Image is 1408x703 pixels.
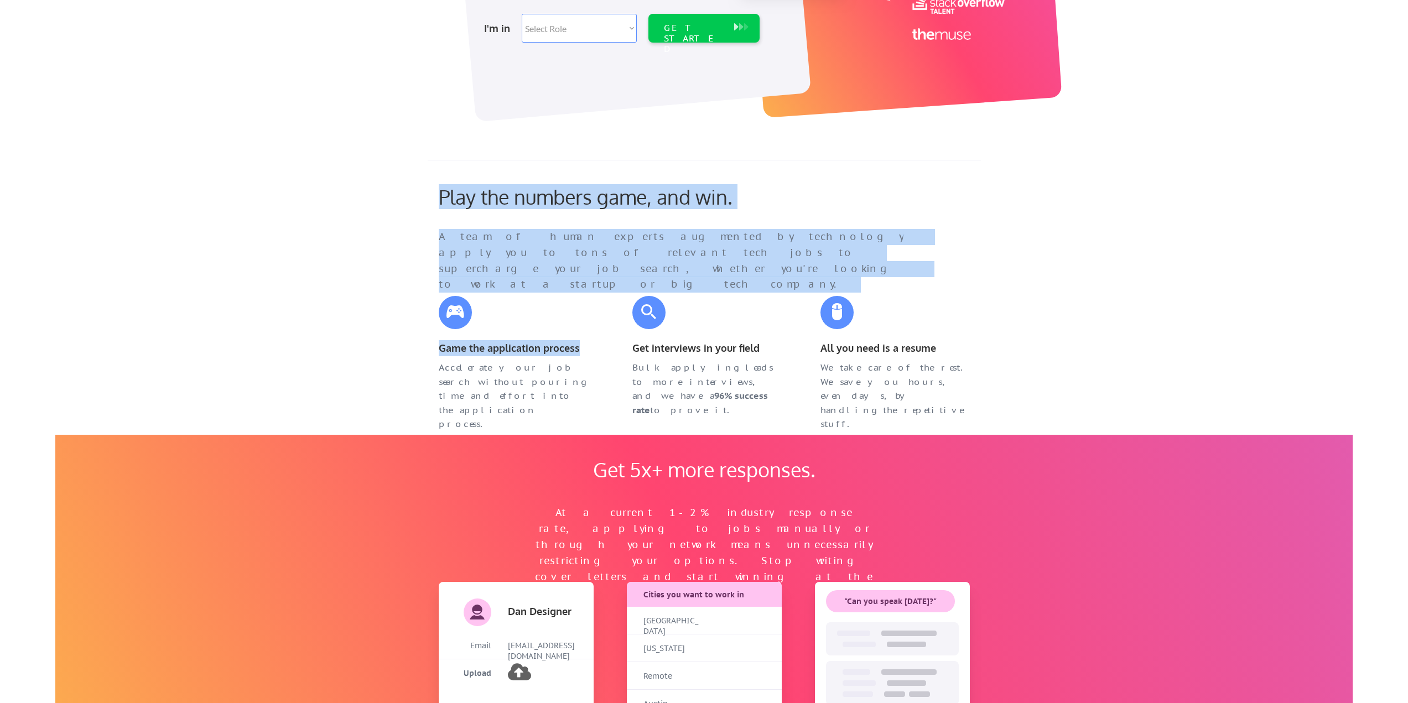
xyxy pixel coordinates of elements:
[643,643,699,654] div: [US_STATE]
[820,340,970,356] div: All you need is a resume
[439,229,926,293] div: A team of human experts augmented by technology apply you to tons of relevant tech jobs to superc...
[643,616,699,637] div: [GEOGRAPHIC_DATA]
[439,361,588,431] div: Accelerate your job search without pouring time and effort into the application process.
[643,590,767,601] div: Cities you want to work in
[826,596,955,607] div: "Can you speak [DATE]?"
[508,640,583,662] div: [EMAIL_ADDRESS][DOMAIN_NAME]
[632,361,782,417] div: Bulk applying leads to more interviews, and we have a to prove it.
[484,19,515,37] div: I'm in
[533,505,876,601] div: At a current 1-2% industry response rate, applying to jobs manually or through your network means...
[439,640,491,652] div: Email
[439,668,491,679] div: Upload
[632,390,770,415] strong: 96% success rate
[508,606,580,616] div: Dan Designer
[664,23,723,55] div: GET STARTED
[820,361,970,431] div: We take care of the rest. We save you hours, even days, by handling the repetitive stuff.
[583,457,826,481] div: Get 5x+ more responses.
[439,185,782,209] div: Play the numbers game, and win.
[632,340,782,356] div: Get interviews in your field
[643,671,699,682] div: Remote
[439,340,588,356] div: Game the application process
